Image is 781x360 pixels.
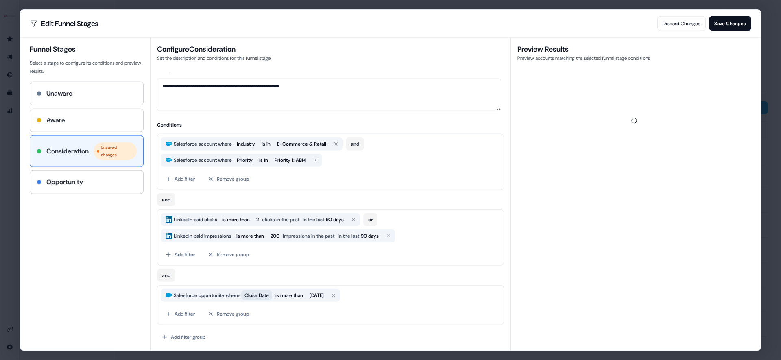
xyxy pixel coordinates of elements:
[46,88,72,98] h4: Unaware
[517,44,751,54] h3: Preview Results
[157,120,504,129] h4: Conditions
[161,247,200,262] button: Add filter
[161,171,200,186] button: Add filter
[271,231,279,240] span: 200
[30,19,98,27] h2: Edit Funnel Stages
[172,140,233,148] span: Salesforce account where
[303,215,324,223] span: in the last
[256,215,259,223] span: 2
[161,306,200,321] button: Add filter
[517,54,751,62] p: Preview accounts matching the selected funnel stage conditions
[657,16,706,31] button: Discard Changes
[262,215,299,223] span: clicks in the past
[157,44,504,54] h3: Configure Consideration
[172,231,233,240] span: LinkedIn paid impressions
[346,137,364,150] button: and
[203,171,254,186] button: Remove group
[101,144,133,158] span: Unsaved changes
[46,146,89,156] h4: Consideration
[203,247,254,262] button: Remove group
[30,59,144,75] p: Select a stage to configure its conditions and preview results.
[30,44,144,54] h3: Funnel Stages
[274,139,329,148] button: E-Commerce & Retail
[172,291,241,299] span: Salesforce opportunity where
[203,306,254,321] button: Remove group
[709,16,751,31] button: Save Changes
[271,155,309,165] button: Priority 1: ABM
[157,329,210,344] button: Add filter group
[244,291,269,299] span: Close Date
[283,231,334,240] span: impressions in the past
[157,54,504,62] p: Set the description and conditions for this funnel stage.
[172,215,219,223] span: LinkedIn paid clicks
[157,193,175,206] button: and
[363,213,377,226] button: or
[172,156,233,164] span: Salesforce account where
[237,140,255,148] span: Industry
[310,291,324,299] span: [DATE]
[46,115,65,125] h4: Aware
[46,177,83,187] h4: Opportunity
[338,231,359,240] span: in the last
[237,156,253,164] span: Priority
[157,268,175,281] button: and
